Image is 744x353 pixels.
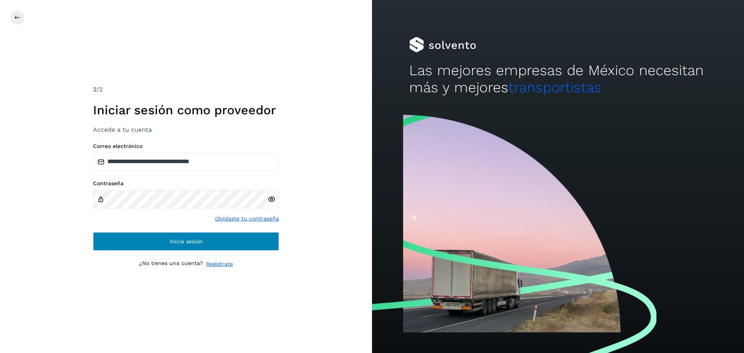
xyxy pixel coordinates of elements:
a: Olvidaste tu contraseña [215,215,279,223]
div: /2 [93,85,279,94]
h3: Accede a tu cuenta [93,126,279,133]
button: Inicia sesión [93,232,279,251]
p: ¿No tienes una cuenta? [139,260,203,268]
label: Correo electrónico [93,143,279,150]
span: Inicia sesión [170,239,203,244]
span: 2 [93,86,96,93]
span: transportistas [508,79,601,96]
h1: Iniciar sesión como proveedor [93,103,279,117]
a: Regístrate [206,260,233,268]
h2: Las mejores empresas de México necesitan más y mejores [409,62,707,96]
label: Contraseña [93,180,279,187]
